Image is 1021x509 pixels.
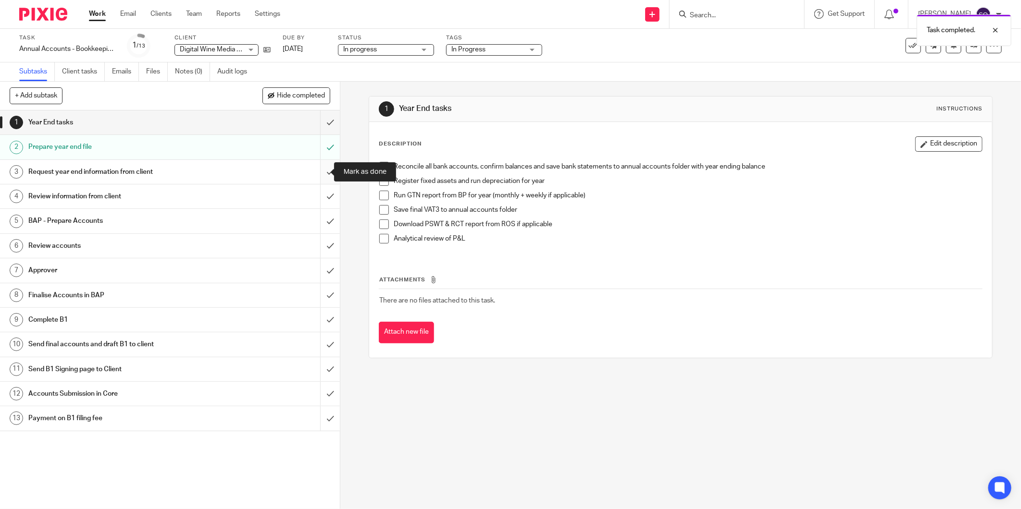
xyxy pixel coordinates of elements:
div: 1 [10,116,23,129]
a: Email [120,9,136,19]
span: [DATE] [283,46,303,52]
p: Run GTN report from BP for year (monthly + weekly if applicable) [394,191,982,200]
span: Hide completed [277,92,325,100]
div: 8 [10,289,23,302]
div: 9 [10,313,23,327]
button: Edit description [915,136,983,152]
div: 11 [10,363,23,376]
label: Task [19,34,115,42]
p: Register fixed assets and run depreciation for year [394,176,982,186]
h1: Review information from client [28,189,217,204]
span: In Progress [451,46,486,53]
button: Attach new file [379,322,434,343]
label: Status [338,34,434,42]
label: Due by [283,34,326,42]
span: In progress [343,46,377,53]
span: There are no files attached to this task. [379,297,495,304]
div: 3 [10,165,23,179]
a: Notes (0) [175,62,210,81]
p: Analytical review of P&L [394,234,982,243]
a: Emails [112,62,139,81]
p: Save final VAT3 to annual accounts folder [394,205,982,215]
div: 1 [133,40,146,51]
a: Client tasks [62,62,105,81]
h1: Request year end information from client [28,165,217,179]
div: 2 [10,141,23,154]
div: 4 [10,190,23,203]
button: + Add subtask [10,87,62,104]
h1: Review accounts [28,239,217,253]
label: Client [174,34,271,42]
a: Settings [255,9,280,19]
a: Files [146,62,168,81]
h1: Payment on B1 filing fee [28,411,217,425]
h1: Finalise Accounts in BAP [28,288,217,303]
div: 5 [10,215,23,228]
div: 12 [10,387,23,400]
h1: Year End tasks [399,104,701,114]
div: 10 [10,338,23,351]
img: Pixie [19,8,67,21]
p: Download PSWT & RCT report from ROS if applicable [394,219,982,229]
div: Annual Accounts - Bookkeeping Clients [19,44,115,54]
h1: Send final accounts and draft B1 to client [28,337,217,351]
div: 1 [379,101,394,117]
a: Reports [216,9,240,19]
h1: Year End tasks [28,115,217,130]
a: Audit logs [217,62,254,81]
p: Description [379,140,422,148]
h1: Complete B1 [28,313,217,327]
h1: Send B1 Signing page to Client [28,362,217,376]
span: Attachments [379,277,425,282]
h1: BAP - Prepare Accounts [28,214,217,228]
img: svg%3E [976,7,991,22]
small: /13 [137,43,146,48]
a: Subtasks [19,62,55,81]
div: 6 [10,239,23,253]
div: 13 [10,412,23,425]
p: Reconcile all bank accounts, confirm balances and save bank statements to annual accounts folder ... [394,162,982,171]
a: Team [186,9,202,19]
h1: Prepare year end file [28,140,217,154]
h1: Accounts Submission in Core [28,387,217,401]
div: Instructions [936,105,983,113]
span: Digital Wine Media Limited [180,46,259,53]
label: Tags [446,34,542,42]
div: 7 [10,264,23,277]
a: Clients [150,9,172,19]
h1: Approver [28,263,217,278]
button: Hide completed [262,87,330,104]
p: Task completed. [927,25,975,35]
a: Work [89,9,106,19]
